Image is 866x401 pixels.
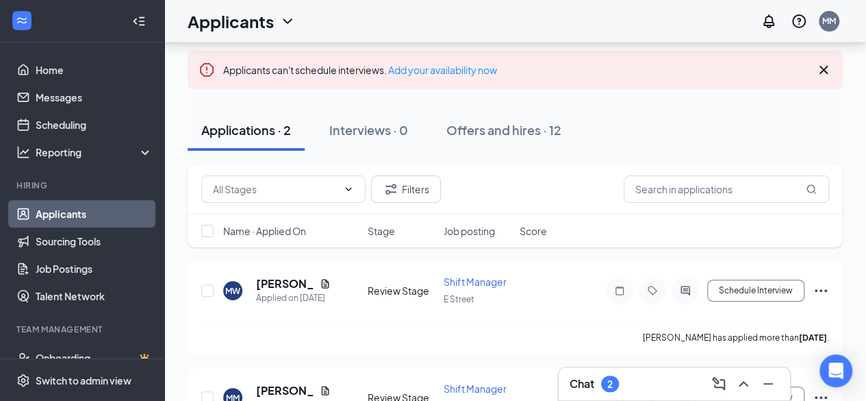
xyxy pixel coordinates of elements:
[213,182,338,197] input: All Stages
[444,276,507,288] span: Shift Manager
[223,224,306,238] span: Name · Applied On
[760,376,776,392] svg: Minimize
[815,62,832,78] svg: Cross
[132,14,146,28] svg: Collapse
[644,285,661,296] svg: Tag
[611,285,628,296] svg: Note
[36,282,153,310] a: Talent Network
[256,291,331,305] div: Applied on [DATE]
[822,15,836,27] div: MM
[223,64,497,76] span: Applicants can't schedule interviews.
[624,175,829,203] input: Search in applications
[813,282,829,299] svg: Ellipses
[371,175,441,203] button: Filter Filters
[570,376,594,391] h3: Chat
[711,376,727,392] svg: ComposeMessage
[707,280,804,302] button: Schedule Interview
[36,255,153,282] a: Job Postings
[343,184,354,195] svg: ChevronDown
[708,373,730,395] button: ComposeMessage
[36,84,153,111] a: Messages
[256,276,314,291] h5: [PERSON_NAME]
[36,111,153,138] a: Scheduling
[757,373,779,395] button: Minimize
[444,294,474,304] span: E Street
[225,285,240,297] div: MW
[677,285,693,296] svg: ActiveChat
[446,121,561,138] div: Offers and hires · 12
[735,376,752,392] svg: ChevronUp
[520,224,547,238] span: Score
[16,145,30,159] svg: Analysis
[279,13,296,29] svg: ChevronDown
[444,382,507,395] span: Shift Manager
[36,228,153,255] a: Sourcing Tools
[36,145,153,159] div: Reporting
[201,121,291,138] div: Applications · 2
[388,64,497,76] a: Add your availability now
[761,13,777,29] svg: Notifications
[607,378,613,390] div: 2
[733,373,754,395] button: ChevronUp
[36,200,153,228] a: Applicants
[256,383,314,398] h5: [PERSON_NAME]
[791,13,807,29] svg: QuestionInfo
[329,121,408,138] div: Interviews · 0
[36,344,153,372] a: OnboardingCrown
[383,181,399,197] svg: Filter
[806,184,817,195] svg: MagnifyingGlass
[320,385,331,396] svg: Document
[643,332,829,343] p: [PERSON_NAME] has applied more than .
[368,284,435,297] div: Review Stage
[16,374,30,387] svg: Settings
[16,324,150,335] div: Team Management
[16,180,150,191] div: Hiring
[188,10,274,33] h1: Applicants
[36,56,153,84] a: Home
[199,62,215,78] svg: Error
[444,224,495,238] span: Job posting
[36,374,131,387] div: Switch to admin view
[799,332,827,343] b: [DATE]
[819,354,852,387] div: Open Intercom Messenger
[320,278,331,289] svg: Document
[368,224,395,238] span: Stage
[15,14,29,27] svg: WorkstreamLogo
